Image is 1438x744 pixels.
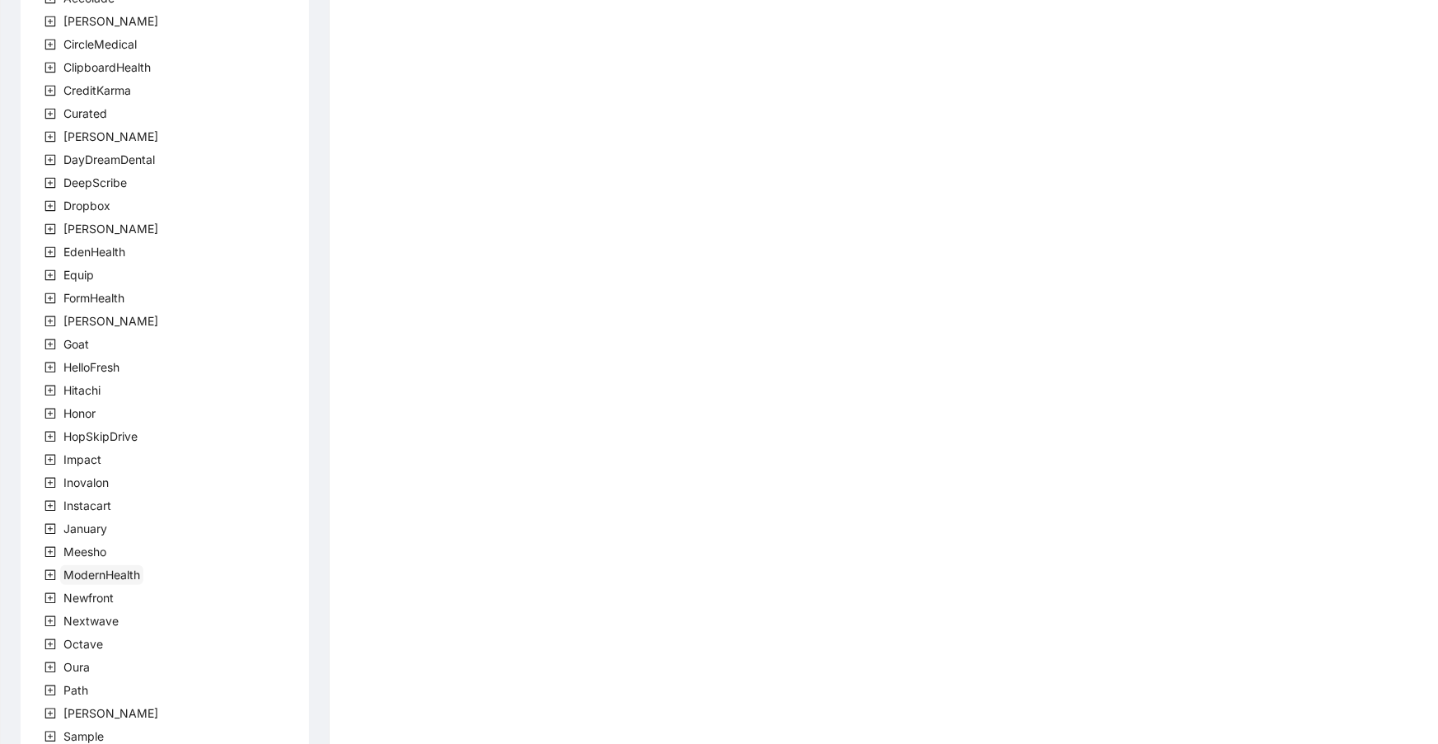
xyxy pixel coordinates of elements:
span: plus-square [44,569,56,581]
span: Meesho [60,542,110,562]
span: CircleMedical [63,37,137,51]
span: plus-square [44,408,56,419]
span: CreditKarma [60,81,134,101]
span: January [60,519,110,539]
span: plus-square [44,39,56,50]
span: plus-square [44,523,56,535]
span: plus-square [44,431,56,442]
span: Oura [63,660,90,674]
span: Newfront [60,588,117,608]
span: DeepScribe [60,173,130,193]
span: Octave [60,634,106,654]
span: CreditKarma [63,83,131,97]
span: Honor [60,404,99,423]
span: Inovalon [63,475,109,489]
span: Newfront [63,591,114,605]
span: HopSkipDrive [63,429,138,443]
span: plus-square [44,177,56,189]
span: plus-square [44,708,56,719]
span: Equip [60,265,97,285]
span: Curated [60,104,110,124]
span: FormHealth [63,291,124,305]
span: Path [60,681,91,700]
span: Instacart [60,496,115,516]
span: HelloFresh [60,358,123,377]
span: ModernHealth [63,568,140,582]
span: plus-square [44,477,56,489]
span: Dropbox [60,196,114,216]
span: plus-square [44,62,56,73]
span: Alma [60,12,162,31]
span: [PERSON_NAME] [63,314,158,328]
span: plus-square [44,131,56,143]
span: [PERSON_NAME] [63,129,158,143]
span: Path [63,683,88,697]
span: plus-square [44,385,56,396]
span: Hitachi [60,381,104,400]
span: plus-square [44,85,56,96]
span: Impact [60,450,105,470]
span: EdenHealth [60,242,129,262]
span: [PERSON_NAME] [63,706,158,720]
span: Equip [63,268,94,282]
span: Nextwave [63,614,119,628]
span: Dropbox [63,199,110,213]
span: plus-square [44,16,56,27]
span: Meesho [63,545,106,559]
span: ModernHealth [60,565,143,585]
span: Nextwave [60,611,122,631]
span: Darby [60,127,162,147]
span: plus-square [44,292,56,304]
span: plus-square [44,246,56,258]
span: [PERSON_NAME] [63,14,158,28]
span: plus-square [44,362,56,373]
span: Goat [60,335,92,354]
span: FormHealth [60,288,128,308]
span: plus-square [44,731,56,742]
span: Octave [63,637,103,651]
span: plus-square [44,200,56,212]
span: Instacart [63,498,111,512]
span: Goat [63,337,89,351]
span: Curated [63,106,107,120]
span: Honor [63,406,96,420]
span: Garner [60,311,162,331]
span: plus-square [44,108,56,119]
span: Sample [63,729,104,743]
span: HopSkipDrive [60,427,141,447]
span: plus-square [44,546,56,558]
span: Inovalon [60,473,112,493]
span: ClipboardHealth [60,58,154,77]
span: January [63,522,107,536]
span: Oura [60,657,93,677]
span: plus-square [44,500,56,512]
span: Rothman [60,704,162,723]
span: Earnest [60,219,162,239]
span: plus-square [44,615,56,627]
span: plus-square [44,269,56,281]
span: plus-square [44,454,56,466]
span: plus-square [44,223,56,235]
span: plus-square [44,154,56,166]
span: plus-square [44,639,56,650]
span: DeepScribe [63,175,127,190]
span: HelloFresh [63,360,119,374]
span: DayDreamDental [63,152,155,166]
span: ClipboardHealth [63,60,151,74]
span: EdenHealth [63,245,125,259]
span: CircleMedical [60,35,140,54]
span: plus-square [44,662,56,673]
span: Hitachi [63,383,101,397]
span: DayDreamDental [60,150,158,170]
span: plus-square [44,316,56,327]
span: Impact [63,452,101,466]
span: plus-square [44,685,56,696]
span: plus-square [44,592,56,604]
span: [PERSON_NAME] [63,222,158,236]
span: plus-square [44,339,56,350]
